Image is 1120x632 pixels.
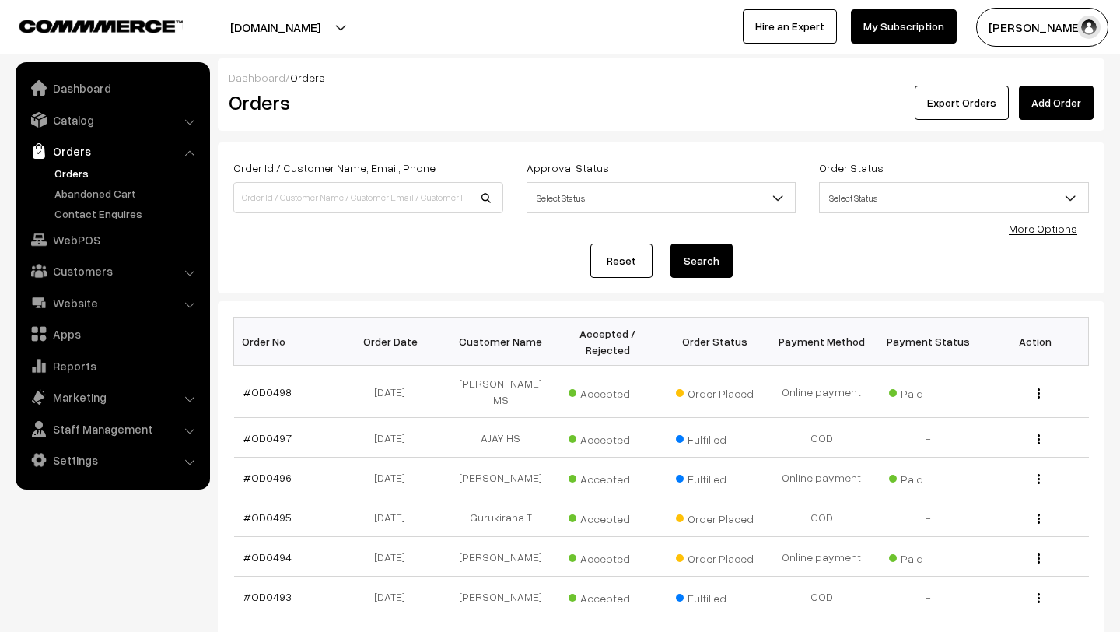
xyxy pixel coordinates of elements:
td: COD [768,577,874,616]
td: [PERSON_NAME] MS [447,366,554,418]
a: Dashboard [229,71,285,84]
td: - [875,418,982,458]
a: Catalog [19,106,205,134]
td: [DATE] [341,497,447,537]
td: [DATE] [341,458,447,497]
span: Accepted [569,586,646,606]
button: Export Orders [915,86,1009,120]
td: Online payment [768,458,874,497]
button: [PERSON_NAME] [976,8,1108,47]
div: / [229,69,1094,86]
img: Menu [1038,593,1040,603]
a: Abandoned Cart [51,185,205,202]
span: Fulfilled [676,467,754,487]
span: Accepted [569,467,646,487]
a: Hire an Expert [743,9,837,44]
th: Order No [234,318,341,366]
a: Reports [19,352,205,380]
td: Gurukirana T [447,497,554,537]
a: More Options [1009,222,1077,235]
a: #OD0495 [243,511,292,524]
td: COD [768,497,874,537]
td: [PERSON_NAME] [447,458,554,497]
a: Add Order [1019,86,1094,120]
button: Search [670,244,733,278]
th: Action [982,318,1088,366]
a: Marketing [19,383,205,411]
span: Order Placed [676,507,754,527]
input: Order Id / Customer Name / Customer Email / Customer Phone [233,182,503,213]
a: Orders [51,165,205,181]
td: [DATE] [341,537,447,577]
a: #OD0496 [243,471,292,484]
span: Orders [290,71,325,84]
a: Apps [19,320,205,348]
span: Select Status [819,182,1089,213]
a: #OD0498 [243,385,292,399]
label: Approval Status [527,160,609,176]
span: Accepted [569,381,646,402]
a: COMMMERCE [19,16,156,34]
a: Contact Enquires [51,205,205,222]
td: Online payment [768,366,874,418]
a: Staff Management [19,415,205,443]
span: Select Status [820,184,1088,212]
a: WebPOS [19,226,205,254]
a: Settings [19,446,205,474]
img: Menu [1038,388,1040,399]
h2: Orders [229,90,502,114]
img: user [1077,16,1101,39]
span: Accepted [569,546,646,567]
td: [DATE] [341,418,447,458]
th: Customer Name [447,318,554,366]
a: #OD0497 [243,431,292,444]
span: Select Status [527,182,796,213]
a: Website [19,289,205,317]
span: Accepted [569,507,646,527]
img: Menu [1038,474,1040,484]
span: Fulfilled [676,586,754,606]
label: Order Id / Customer Name, Email, Phone [233,160,436,176]
button: [DOMAIN_NAME] [176,8,375,47]
td: - [875,577,982,616]
td: Online payment [768,537,874,577]
td: COD [768,418,874,458]
td: [PERSON_NAME] [447,537,554,577]
td: - [875,497,982,537]
span: Paid [889,381,967,402]
td: [PERSON_NAME] [447,577,554,616]
img: Menu [1038,434,1040,444]
a: Dashboard [19,74,205,102]
a: Reset [590,244,653,278]
label: Order Status [819,160,884,176]
th: Payment Status [875,318,982,366]
a: Orders [19,137,205,165]
img: Menu [1038,553,1040,564]
th: Order Status [661,318,768,366]
img: Menu [1038,514,1040,524]
span: Select Status [527,184,796,212]
td: [DATE] [341,366,447,418]
a: #OD0494 [243,550,292,564]
span: Order Placed [676,381,754,402]
td: AJAY HS [447,418,554,458]
th: Payment Method [768,318,874,366]
span: Paid [889,546,967,567]
a: #OD0493 [243,590,292,603]
span: Paid [889,467,967,487]
th: Accepted / Rejected [555,318,661,366]
img: COMMMERCE [19,20,183,32]
span: Order Placed [676,546,754,567]
td: [DATE] [341,577,447,616]
th: Order Date [341,318,447,366]
span: Accepted [569,427,646,448]
a: Customers [19,257,205,285]
span: Fulfilled [676,427,754,448]
a: My Subscription [851,9,957,44]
